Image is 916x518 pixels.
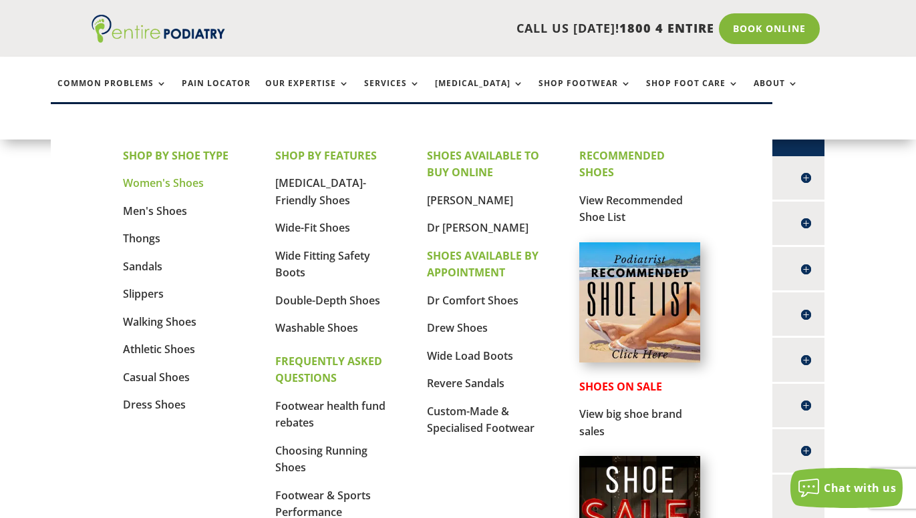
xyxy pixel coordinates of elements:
a: Podiatrist Recommended Shoe List Australia [579,352,700,365]
a: Sandals [123,259,162,274]
a: Dress Shoes [123,397,186,412]
strong: RECOMMENDED SHOES [579,148,665,180]
a: Double-Depth Shoes [275,293,380,308]
a: Thongs [123,231,160,246]
strong: FREQUENTLY ASKED QUESTIONS [275,354,382,386]
a: Shop Foot Care [646,79,739,107]
a: View Recommended Shoe List [579,193,683,225]
a: Footwear health fund rebates [275,399,386,431]
strong: SHOP BY SHOE TYPE [123,148,228,163]
p: CALL US [DATE]! [259,20,714,37]
a: Women's Shoes [123,176,204,190]
a: Dr Comfort Shoes [427,293,518,308]
span: 1800 4 ENTIRE [619,20,714,36]
a: Washable Shoes [275,320,358,335]
a: Wide Fitting Safety Boots [275,248,370,280]
a: Casual Shoes [123,370,190,384]
a: Custom-Made & Specialised Footwear [427,404,535,436]
a: Men's Shoes [123,204,187,218]
a: Wide-Fit Shoes [275,220,350,235]
button: Chat with us [790,468,903,508]
img: logo (1) [92,15,225,43]
strong: SHOES AVAILABLE BY APPOINTMENT [427,248,539,280]
a: Revere Sandals [427,376,504,391]
a: Choosing Running Shoes [275,443,367,475]
a: Walking Shoes [123,314,196,329]
a: Slippers [123,286,164,301]
a: Pain Locator [182,79,251,107]
strong: SHOES ON SALE [579,379,662,394]
img: podiatrist-recommended-shoe-list-australia-entire-podiatry [579,242,700,362]
a: About [754,79,798,107]
a: Entire Podiatry [92,32,225,45]
span: Chat with us [824,481,896,495]
a: [PERSON_NAME] [427,193,513,208]
a: View big shoe brand sales [579,407,682,439]
strong: SHOES AVAILABLE TO BUY ONLINE [427,148,539,180]
a: [MEDICAL_DATA] [435,79,524,107]
a: Common Problems [57,79,167,107]
a: Drew Shoes [427,320,488,335]
a: Athletic Shoes [123,342,195,356]
strong: SHOP BY FEATURES [275,148,377,163]
a: Wide Load Boots [427,348,513,363]
a: Dr [PERSON_NAME] [427,220,528,235]
a: Book Online [719,13,820,44]
a: [MEDICAL_DATA]-Friendly Shoes [275,176,366,208]
a: Our Expertise [265,79,349,107]
a: Services [364,79,420,107]
a: Shop Footwear [539,79,631,107]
